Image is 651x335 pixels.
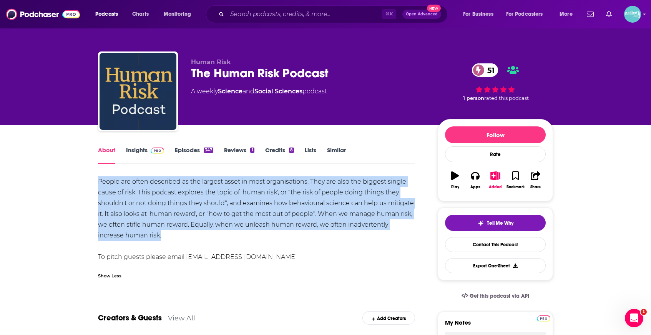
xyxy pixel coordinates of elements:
button: open menu [158,8,201,20]
div: Added [489,185,502,189]
div: 347 [204,148,213,153]
img: Podchaser Pro [151,148,164,154]
button: Share [526,166,546,194]
span: ⌘ K [382,9,396,19]
div: 8 [289,148,294,153]
a: Pro website [537,314,550,322]
span: More [560,9,573,20]
span: Charts [132,9,149,20]
div: Rate [445,146,546,162]
span: and [242,88,254,95]
button: Export One-Sheet [445,258,546,273]
button: open menu [501,8,554,20]
a: Creators & Guests [98,313,162,323]
img: tell me why sparkle [478,220,484,226]
span: Tell Me Why [487,220,513,226]
span: 1 person [463,95,484,101]
a: Contact This Podcast [445,237,546,252]
span: 1 [641,309,647,315]
a: Reviews1 [224,146,254,164]
button: open menu [554,8,582,20]
div: People are often described as the largest asset in most organisations. They are also the biggest ... [98,176,415,262]
button: Bookmark [505,166,525,194]
label: My Notes [445,319,546,332]
span: New [427,5,441,12]
span: For Business [463,9,493,20]
span: Logged in as JessicaPellien [624,6,641,23]
a: Charts [127,8,153,20]
span: rated this podcast [484,95,529,101]
div: Play [451,185,459,189]
div: 51 1 personrated this podcast [438,58,553,106]
a: About [98,146,115,164]
img: Podchaser - Follow, Share and Rate Podcasts [6,7,80,22]
button: Follow [445,126,546,143]
img: Podchaser Pro [537,315,550,322]
a: Science [218,88,242,95]
button: Play [445,166,465,194]
img: User Profile [624,6,641,23]
div: 1 [250,148,254,153]
iframe: Intercom live chat [625,309,643,327]
a: Get this podcast via API [455,287,535,305]
div: A weekly podcast [191,87,327,96]
div: Bookmark [507,185,525,189]
span: Get this podcast via API [470,293,529,299]
div: Search podcasts, credits, & more... [213,5,455,23]
a: 51 [472,63,498,77]
button: open menu [458,8,503,20]
span: Human Risk [191,58,231,66]
button: Show profile menu [624,6,641,23]
div: Apps [470,185,480,189]
span: Podcasts [95,9,118,20]
span: Monitoring [164,9,191,20]
button: tell me why sparkleTell Me Why [445,215,546,231]
a: Similar [327,146,346,164]
a: Show notifications dropdown [603,8,615,21]
a: Show notifications dropdown [584,8,597,21]
a: Credits8 [265,146,294,164]
a: Lists [305,146,316,164]
span: Open Advanced [406,12,438,16]
a: View All [168,314,195,322]
input: Search podcasts, credits, & more... [227,8,382,20]
button: Added [485,166,505,194]
img: The Human Risk Podcast [100,53,176,130]
a: Social Sciences [254,88,302,95]
button: Open AdvancedNew [402,10,441,19]
span: 51 [480,63,498,77]
button: open menu [90,8,128,20]
span: For Podcasters [506,9,543,20]
div: Add Creators [362,311,415,325]
a: Episodes347 [175,146,213,164]
button: Apps [465,166,485,194]
a: InsightsPodchaser Pro [126,146,164,164]
div: Share [530,185,541,189]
